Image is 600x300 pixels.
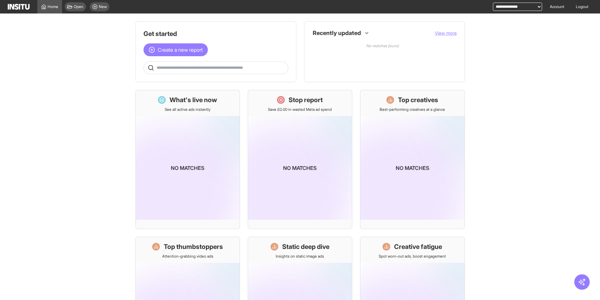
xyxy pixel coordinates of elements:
button: View more [435,30,457,36]
p: No matches [396,164,429,172]
p: No matches found. [312,40,454,64]
h1: Top thumbstoppers [164,242,223,251]
h1: Top creatives [398,95,438,104]
p: See all active ads instantly [165,107,210,112]
h1: Static deep dive [282,242,329,251]
a: What's live nowSee all active ads instantlyNo matches [135,90,240,229]
img: coming-soon-gradient_kfitwp.png [360,116,464,220]
p: Attention-grabbing video ads [162,254,213,259]
p: Best-performing creatives at a glance [380,107,445,112]
p: Insights on static image ads [276,254,324,259]
h1: What's live now [170,95,217,104]
img: Logo [8,4,30,10]
img: coming-soon-gradient_kfitwp.png [136,116,240,220]
p: No matches [283,164,317,172]
h1: Stop report [289,95,323,104]
button: Create a new report [143,43,208,56]
span: Create a new report [158,46,203,54]
a: Stop reportSave £0.00 in wasted Meta ad spendNo matches [248,90,352,229]
p: No matches [171,164,204,172]
a: Top creativesBest-performing creatives at a glanceNo matches [360,90,465,229]
img: coming-soon-gradient_kfitwp.png [248,116,352,220]
p: Save £0.00 in wasted Meta ad spend [268,107,332,112]
span: Home [48,4,58,9]
h1: Get started [143,29,288,38]
span: Open [74,4,83,9]
span: New [99,4,107,9]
